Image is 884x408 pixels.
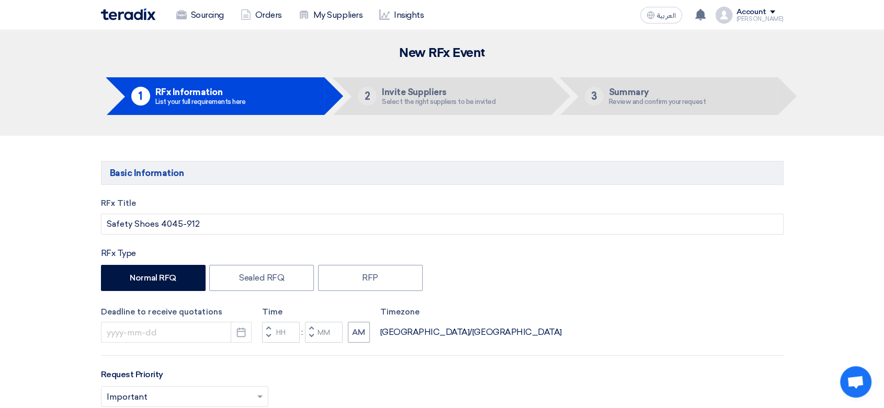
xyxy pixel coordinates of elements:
[609,98,706,105] div: Review and confirm your request
[585,87,604,106] div: 3
[716,7,732,24] img: profile_test.png
[101,8,155,20] img: Teradix logo
[348,322,370,343] button: AM
[155,98,246,105] div: List your full requirements here
[840,366,871,398] a: Open chat
[609,87,706,97] h5: Summary
[736,16,784,22] div: [PERSON_NAME]
[657,12,676,19] span: العربية
[262,306,370,318] label: Time
[101,214,784,235] input: e.g. New ERP System, Server Visualization Project...
[736,8,766,17] div: Account
[101,265,206,291] label: Normal RFQ
[358,87,377,106] div: 2
[101,368,163,381] label: Request Priority
[380,326,562,339] div: [GEOGRAPHIC_DATA]/[GEOGRAPHIC_DATA]
[168,4,232,27] a: Sourcing
[101,161,784,185] h5: Basic Information
[318,265,423,291] label: RFP
[382,98,495,105] div: Select the right suppliers to be invited
[380,306,562,318] label: Timezone
[262,322,300,343] input: Hours
[209,265,314,291] label: Sealed RFQ
[640,7,682,24] button: العربية
[305,322,343,343] input: Minutes
[371,4,432,27] a: Insights
[155,87,246,97] h5: RFx Information
[290,4,371,27] a: My Suppliers
[232,4,290,27] a: Orders
[382,87,495,97] h5: Invite Suppliers
[101,306,252,318] label: Deadline to receive quotations
[131,87,150,106] div: 1
[300,326,305,339] div: :
[101,247,784,260] div: RFx Type
[101,322,252,343] input: yyyy-mm-dd
[101,197,784,209] label: RFx Title
[101,46,784,61] h2: New RFx Event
